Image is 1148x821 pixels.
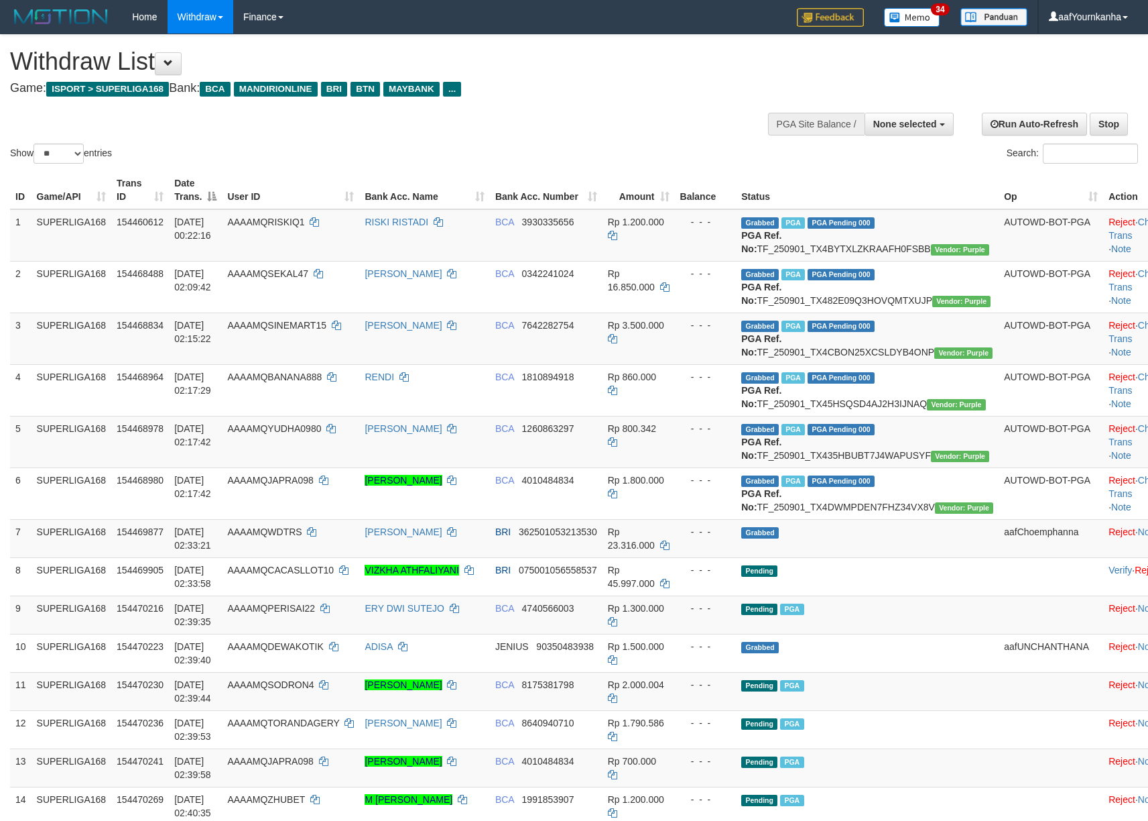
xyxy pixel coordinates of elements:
span: BCA [495,718,514,728]
span: BCA [495,756,514,767]
span: [DATE] 02:17:42 [174,475,211,499]
img: Button%20Memo.svg [884,8,940,27]
span: JENIUS [495,641,529,652]
td: SUPERLIGA168 [31,364,112,416]
span: [DATE] 02:39:53 [174,718,211,742]
a: ERY DWI SUTEJO [365,603,444,614]
div: - - - [680,215,731,229]
span: Vendor URL: https://trx4.1velocity.biz [932,296,991,307]
td: SUPERLIGA168 [31,749,112,787]
td: SUPERLIGA168 [31,557,112,596]
span: Rp 1.200.000 [608,794,664,805]
span: 34 [931,3,949,15]
a: Reject [1108,423,1135,434]
span: Copy 8175381798 to clipboard [522,679,574,690]
td: 12 [10,710,31,749]
span: BCA [495,372,514,382]
span: MAYBANK [383,82,440,97]
a: Reject [1108,603,1135,614]
span: BCA [495,423,514,434]
th: Date Trans.: activate to sort column descending [169,171,222,209]
span: [DATE] 02:17:29 [174,372,211,396]
td: SUPERLIGA168 [31,634,112,672]
th: Trans ID: activate to sort column ascending [111,171,169,209]
span: Grabbed [741,527,779,539]
span: Marked by aafnonsreyleab [781,321,805,332]
span: Vendor URL: https://trx4.1velocity.biz [931,451,989,462]
span: Pending [741,757,777,768]
td: AUTOWD-BOT-PGA [999,468,1103,519]
span: Copy 362501053213530 to clipboard [519,527,597,537]
span: AAAAMQBANANA888 [227,372,322,382]
h1: Withdraw List [10,48,752,75]
span: Copy 7642282754 to clipboard [522,320,574,331]
span: [DATE] 02:39:40 [174,641,211,665]
a: VIZKHA ATHFALIYANI [365,565,458,576]
span: Rp 3.500.000 [608,320,664,331]
th: User ID: activate to sort column ascending [222,171,359,209]
span: BRI [321,82,347,97]
span: [DATE] 02:17:42 [174,423,211,447]
span: AAAAMQDEWAKOTIK [227,641,323,652]
span: Rp 1.800.000 [608,475,664,486]
a: [PERSON_NAME] [365,718,442,728]
span: 154468834 [117,320,164,331]
a: [PERSON_NAME] [365,756,442,767]
span: Copy 0342241024 to clipboard [522,268,574,279]
span: BCA [495,603,514,614]
a: ADISA [365,641,392,652]
span: Marked by aafnonsreyleab [780,757,804,768]
span: Pending [741,680,777,692]
b: PGA Ref. No: [741,385,781,409]
a: Reject [1108,718,1135,728]
td: 6 [10,468,31,519]
span: Grabbed [741,217,779,229]
div: - - - [680,640,731,653]
select: Showentries [34,144,84,164]
span: BCA [200,82,230,97]
td: 1 [10,209,31,262]
span: PGA Pending [808,217,875,229]
a: Reject [1108,372,1135,382]
span: AAAAMQSODRON4 [227,679,314,690]
span: Marked by aafchoeunmanni [781,424,805,435]
span: Grabbed [741,424,779,435]
a: Note [1111,450,1131,461]
a: Reject [1108,217,1135,227]
div: - - - [680,525,731,539]
span: AAAAMQPERISAI22 [227,603,315,614]
span: Marked by aafnonsreyleab [781,269,805,280]
span: Pending [741,718,777,730]
a: [PERSON_NAME] [365,527,442,537]
a: Reject [1108,679,1135,690]
td: SUPERLIGA168 [31,209,112,262]
span: Copy 8640940710 to clipboard [522,718,574,728]
span: Rp 860.000 [608,372,656,382]
td: 5 [10,416,31,468]
span: Vendor URL: https://trx4.1velocity.biz [931,244,989,256]
span: Copy 4740566003 to clipboard [522,603,574,614]
span: 154470236 [117,718,164,728]
span: BCA [495,679,514,690]
span: MANDIRIONLINE [234,82,318,97]
span: [DATE] 02:40:35 [174,794,211,818]
span: Marked by aafnonsreyleab [780,680,804,692]
td: AUTOWD-BOT-PGA [999,313,1103,364]
td: SUPERLIGA168 [31,313,112,364]
td: 3 [10,313,31,364]
b: PGA Ref. No: [741,230,781,254]
label: Show entries [10,144,112,164]
span: Copy 3930335656 to clipboard [522,217,574,227]
span: BCA [495,320,514,331]
span: Marked by aafchoeunmanni [781,372,805,384]
td: AUTOWD-BOT-PGA [999,209,1103,262]
th: Game/API: activate to sort column ascending [31,171,112,209]
a: Note [1111,502,1131,512]
td: 9 [10,596,31,634]
span: 154468964 [117,372,164,382]
td: TF_250901_TX45HSQSD4AJ2H3IJNAQ [736,364,999,416]
span: Vendor URL: https://trx4.1velocity.biz [934,347,993,359]
span: 154470223 [117,641,164,652]
a: [PERSON_NAME] [365,679,442,690]
a: Stop [1090,113,1128,135]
